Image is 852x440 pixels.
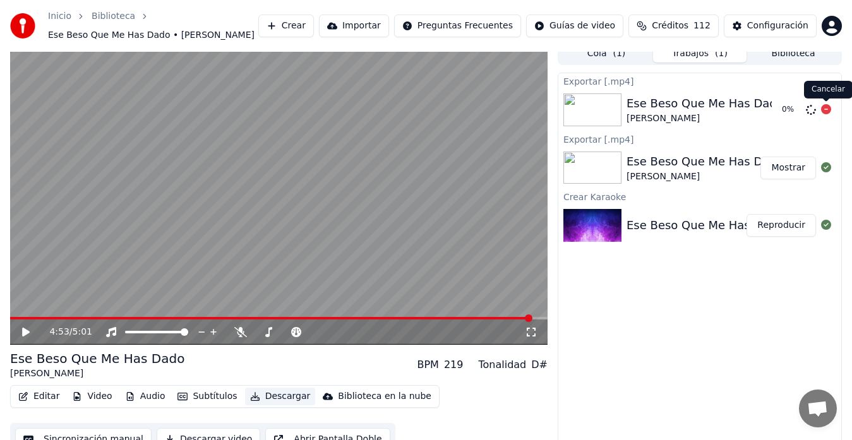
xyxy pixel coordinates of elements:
div: BPM [417,357,438,372]
div: Crear Karaoke [558,189,841,204]
button: Video [67,388,117,405]
button: Importar [319,15,389,37]
button: Audio [120,388,171,405]
div: [PERSON_NAME] [627,170,784,183]
div: Biblioteca en la nube [338,390,431,403]
div: Ese Beso Que Me Has Dado [10,350,184,367]
button: Reproducir [747,214,816,237]
button: Preguntas Frecuentes [394,15,521,37]
div: Configuración [747,20,808,32]
div: Chat abierto [799,389,837,427]
span: 5:01 [73,326,92,338]
div: 0 % [782,105,801,115]
div: Tonalidad [478,357,526,372]
div: Ese Beso Que Me Has Dado [627,95,784,112]
img: youka [10,13,35,39]
span: ( 1 ) [613,47,625,60]
button: Editar [13,388,64,405]
div: Exportar [.mp4] [558,131,841,146]
div: 219 [444,357,464,372]
a: Inicio [48,10,71,23]
div: Exportar [.mp4] [558,73,841,88]
nav: breadcrumb [48,10,258,42]
span: Créditos [652,20,688,32]
a: Biblioteca [92,10,135,23]
span: ( 1 ) [715,47,728,60]
div: Ese Beso Que Me Has Dado [627,153,784,170]
button: Trabajos [653,44,747,62]
button: Guías de video [526,15,623,37]
div: [PERSON_NAME] [10,367,184,380]
div: / [49,326,80,338]
button: Descargar [245,388,316,405]
button: Mostrar [760,157,816,179]
span: Ese Beso Que Me Has Dado • [PERSON_NAME] [48,29,255,42]
span: 112 [693,20,711,32]
button: Cola [560,44,653,62]
button: Configuración [724,15,817,37]
button: Créditos112 [628,15,719,37]
span: 4:53 [49,326,69,338]
button: Biblioteca [747,44,840,62]
button: Subtítulos [172,388,242,405]
div: D# [531,357,548,372]
div: [PERSON_NAME] [627,112,784,125]
button: Crear [258,15,314,37]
